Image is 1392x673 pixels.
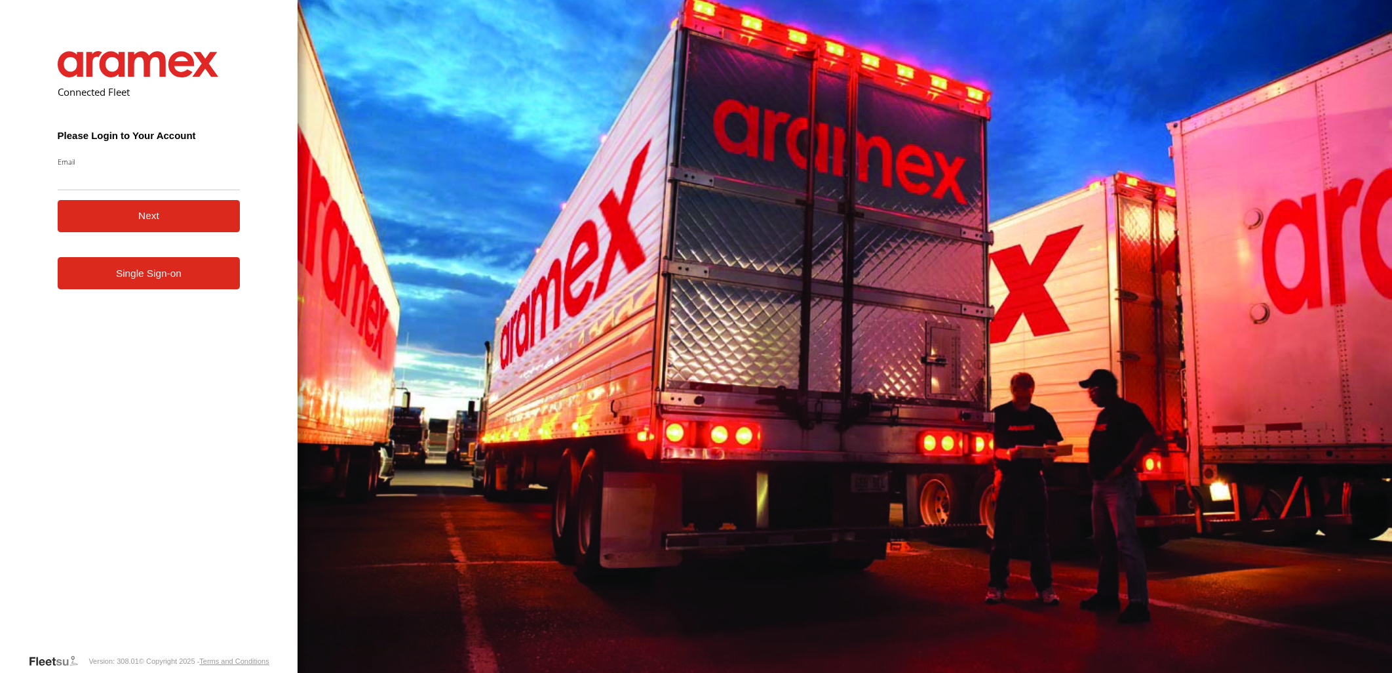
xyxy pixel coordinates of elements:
[58,51,219,77] img: Aramex
[58,257,241,289] a: Single Sign-on
[58,85,241,98] h2: Connected Fleet
[88,657,138,665] div: Version: 308.01
[58,157,241,167] label: Email
[139,657,269,665] div: © Copyright 2025 -
[28,655,88,668] a: Visit our Website
[58,130,241,141] h3: Please Login to Your Account
[58,200,241,232] button: Next
[199,657,269,665] a: Terms and Conditions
